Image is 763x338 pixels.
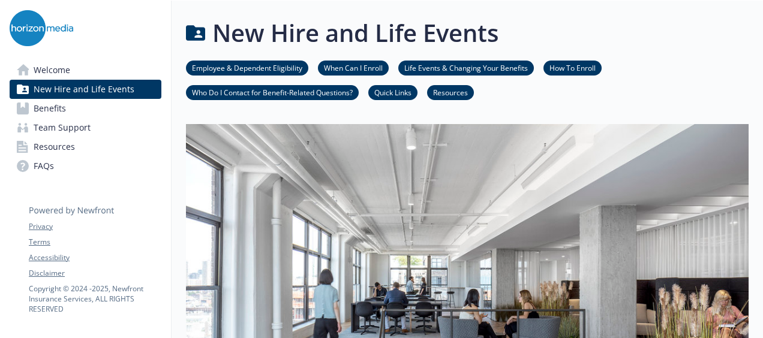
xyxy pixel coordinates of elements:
a: Who Do I Contact for Benefit-Related Questions? [186,86,359,98]
a: Life Events & Changing Your Benefits [398,62,534,73]
a: Employee & Dependent Eligibility [186,62,308,73]
a: Disclaimer [29,268,161,279]
p: Copyright © 2024 - 2025 , Newfront Insurance Services, ALL RIGHTS RESERVED [29,283,161,314]
a: Terms [29,237,161,248]
a: Team Support [10,118,161,137]
a: New Hire and Life Events [10,80,161,99]
span: Resources [34,137,75,156]
a: Resources [10,137,161,156]
span: Benefits [34,99,66,118]
a: How To Enroll [543,62,602,73]
h1: New Hire and Life Events [212,15,498,51]
span: New Hire and Life Events [34,80,134,99]
a: When Can I Enroll [318,62,389,73]
a: Resources [427,86,474,98]
span: Welcome [34,61,70,80]
span: FAQs [34,156,54,176]
a: Accessibility [29,252,161,263]
a: FAQs [10,156,161,176]
a: Quick Links [368,86,417,98]
a: Benefits [10,99,161,118]
a: Privacy [29,221,161,232]
a: Welcome [10,61,161,80]
span: Team Support [34,118,91,137]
